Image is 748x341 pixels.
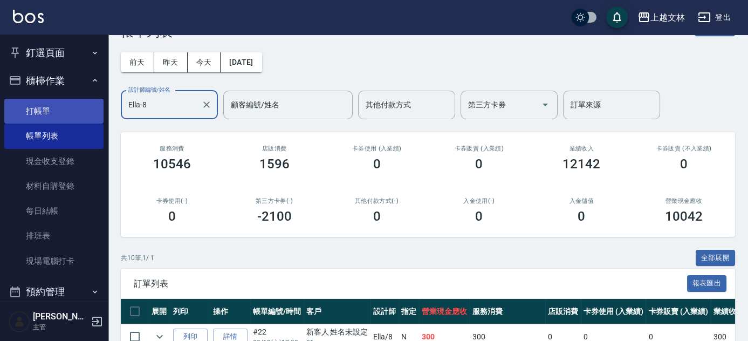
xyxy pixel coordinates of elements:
div: 上越文林 [650,11,685,24]
th: 營業現金應收 [419,299,470,324]
h2: 卡券使用 (入業績) [339,145,415,152]
h2: 其他付款方式(-) [339,197,415,204]
button: 全部展開 [696,250,736,267]
button: 報表匯出 [687,275,727,292]
h3: 服務消費 [134,145,210,152]
button: 釘選頁面 [4,39,104,67]
button: 今天 [188,52,221,72]
div: 新客人 姓名未設定 [306,326,368,338]
h3: 0 [475,209,483,224]
button: [DATE] [221,52,262,72]
button: 登出 [694,8,735,28]
a: 打帳單 [4,99,104,124]
th: 業績收入 [711,299,746,324]
h2: 入金儲值 [543,197,620,204]
h2: 業績收入 [543,145,620,152]
button: 前天 [121,52,154,72]
a: 現場電腦打卡 [4,249,104,274]
h3: 12142 [562,156,600,172]
th: 指定 [399,299,419,324]
h5: [PERSON_NAME] [33,311,88,322]
h2: 店販消費 [236,145,313,152]
a: 每日結帳 [4,199,104,223]
button: 預約管理 [4,278,104,306]
h2: 營業現金應收 [646,197,722,204]
button: Clear [199,97,214,112]
th: 展開 [149,299,170,324]
h3: 0 [578,209,585,224]
button: 上越文林 [633,6,689,29]
h3: 0 [680,156,688,172]
p: 主管 [33,322,88,332]
label: 設計師編號/姓名 [128,86,170,94]
button: 櫃檯作業 [4,67,104,95]
th: 設計師 [370,299,399,324]
a: 報表匯出 [687,278,727,288]
img: Logo [13,10,44,23]
h3: 0 [373,156,381,172]
a: 材料自購登錄 [4,174,104,199]
h3: 10546 [153,156,191,172]
h3: 0 [373,209,381,224]
img: Person [9,311,30,332]
th: 列印 [170,299,210,324]
h3: -2100 [257,209,292,224]
a: 排班表 [4,223,104,248]
span: 訂單列表 [134,278,687,289]
p: 共 10 筆, 1 / 1 [121,253,154,263]
th: 卡券販賣 (入業績) [646,299,711,324]
h2: 入金使用(-) [441,197,517,204]
h2: 卡券使用(-) [134,197,210,204]
h3: 0 [475,156,483,172]
th: 操作 [210,299,250,324]
a: 現金收支登錄 [4,149,104,174]
th: 客戶 [304,299,371,324]
h2: 第三方卡券(-) [236,197,313,204]
h2: 卡券販賣 (入業績) [441,145,517,152]
h3: 0 [168,209,176,224]
h3: 1596 [259,156,290,172]
th: 店販消費 [545,299,581,324]
th: 帳單編號/時間 [250,299,304,324]
a: 帳單列表 [4,124,104,148]
button: Open [537,96,554,113]
button: save [606,6,628,28]
th: 服務消費 [470,299,545,324]
th: 卡券使用 (入業績) [581,299,646,324]
h3: 10042 [665,209,703,224]
button: 昨天 [154,52,188,72]
h2: 卡券販賣 (不入業績) [646,145,722,152]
